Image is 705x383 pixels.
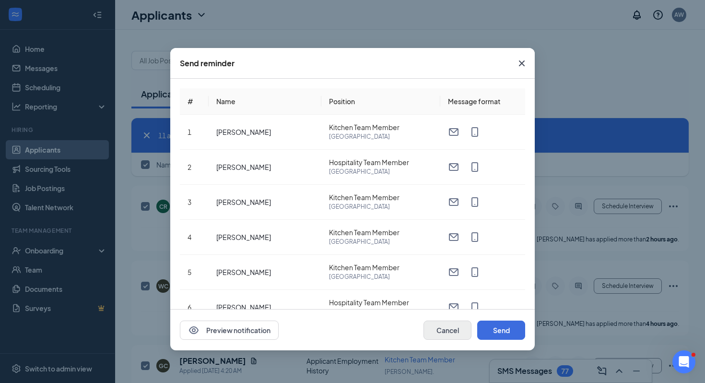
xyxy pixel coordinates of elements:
[329,132,433,142] span: [GEOGRAPHIC_DATA]
[188,163,191,171] span: 2
[448,266,459,278] svg: Email
[469,161,481,173] svg: MobileSms
[329,192,433,202] span: Kitchen Team Member
[423,321,471,340] button: Cancel
[448,161,459,173] svg: Email
[209,88,321,115] th: Name
[180,88,209,115] th: #
[448,126,459,138] svg: Email
[516,58,528,69] svg: Cross
[188,198,191,206] span: 3
[329,227,433,237] span: Kitchen Team Member
[329,307,433,317] span: [GEOGRAPHIC_DATA]
[477,321,525,340] button: Send
[188,268,191,276] span: 5
[448,301,459,313] svg: Email
[329,202,433,212] span: [GEOGRAPHIC_DATA]
[672,350,695,373] iframe: Intercom live chat
[329,167,433,177] span: [GEOGRAPHIC_DATA]
[216,197,314,207] div: [PERSON_NAME]
[216,232,314,242] div: [PERSON_NAME]
[469,301,481,313] svg: MobileSms
[440,88,525,115] th: Message format
[448,231,459,243] svg: Email
[448,196,459,208] svg: Email
[180,58,235,69] div: Send reminder
[188,128,191,136] span: 1
[469,266,481,278] svg: MobileSms
[509,48,535,79] button: Close
[216,127,314,137] div: [PERSON_NAME]
[329,157,433,167] span: Hospitality Team Member
[469,126,481,138] svg: MobileSms
[216,162,314,172] div: [PERSON_NAME]
[188,303,191,311] span: 6
[329,122,433,132] span: Kitchen Team Member
[329,263,433,272] span: Kitchen Team Member
[188,233,191,241] span: 4
[469,231,481,243] svg: MobileSms
[469,196,481,208] svg: MobileSms
[329,237,433,247] span: [GEOGRAPHIC_DATA]
[180,321,279,340] button: EyePreview notification
[329,272,433,282] span: [GEOGRAPHIC_DATA]
[216,267,314,277] div: [PERSON_NAME]
[329,298,433,307] span: Hospitality Team Member
[216,302,314,312] div: [PERSON_NAME]
[321,88,440,115] th: Position
[188,324,200,336] svg: Eye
